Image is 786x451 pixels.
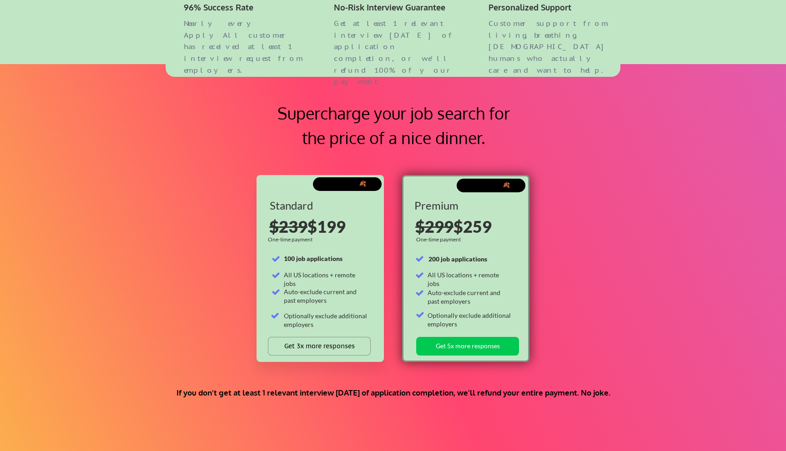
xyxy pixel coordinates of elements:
[334,1,457,14] div: No-Risk Interview Guarantee
[428,255,487,263] strong: 200 job applications
[284,311,368,329] div: Optionally exclude additional employers
[416,337,519,356] button: Get 5x more responses
[284,287,368,305] div: Auto-exclude current and past employers
[268,337,371,356] button: Get 3x more responses
[158,388,629,398] div: If you don't get at least 1 relevant interview [DATE] of application completion, we'll refund you...
[415,216,453,236] s: $299
[489,18,611,76] div: Customer support from living, breathing, [DEMOGRAPHIC_DATA] humans who actually care and want to ...
[428,311,512,329] div: Optionally exclude additional employers
[269,218,372,235] div: $199
[428,288,512,306] div: Auto-exclude current and past employers
[269,216,307,236] s: $239
[489,1,611,14] div: Personalized Support
[415,218,518,235] div: $259
[284,271,368,288] div: All US locations + remote jobs
[472,181,510,188] strong: FALL SALE 🍂
[270,200,369,211] div: Standard
[268,236,315,243] div: One-time payment
[184,1,307,14] div: 96% Success Rate
[284,255,343,262] strong: 100 job applications
[414,200,514,211] div: Premium
[266,101,521,150] div: Supercharge your job search for the price of a nice dinner.
[184,18,307,76] div: Nearly every ApplyAll customer has received at least 1 interview request from employers.
[328,180,366,187] strong: FALL SALE 🍂
[334,18,457,88] div: Get at least 1 relevant interview [DATE] of application completion, or we'll refund 100% of your ...
[428,271,512,288] div: All US locations + remote jobs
